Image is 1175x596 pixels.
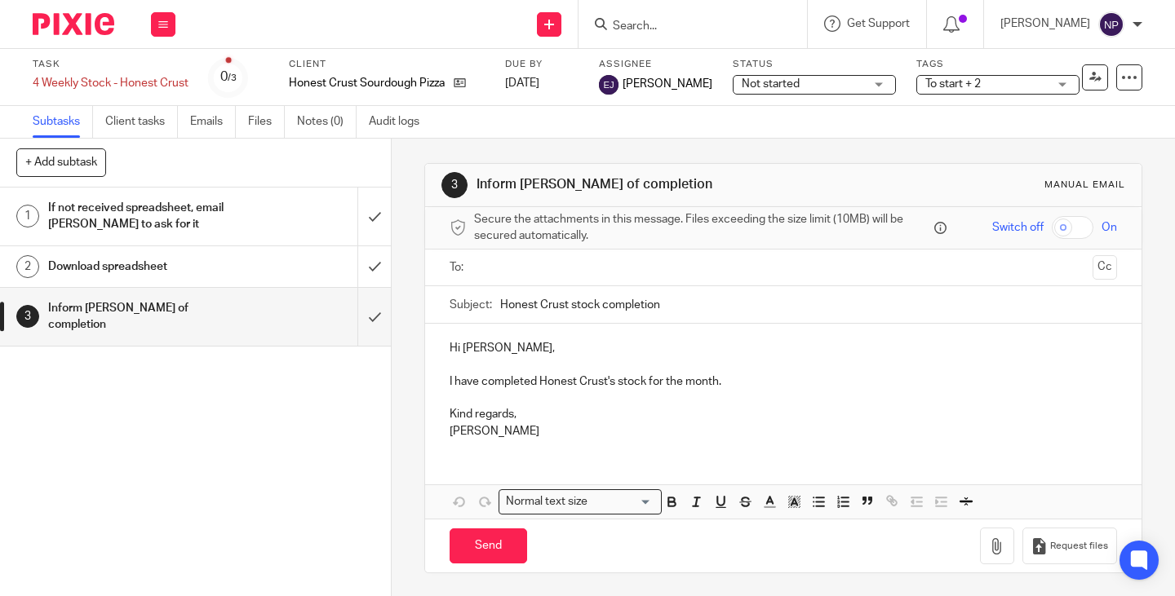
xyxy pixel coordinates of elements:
span: Switch off [992,219,1044,236]
span: [PERSON_NAME] [623,76,712,92]
p: Kind regards, [450,406,1117,422]
p: [PERSON_NAME] [1000,15,1090,32]
div: Search for option [499,489,662,514]
span: Secure the attachments in this message. Files exceeding the size limit (10MB) will be secured aut... [474,211,930,245]
label: Assignee [599,58,712,71]
img: svg%3E [599,75,619,95]
img: Pixie [33,13,114,35]
p: Honest Crust Sourdough Pizza Ltd [289,75,446,91]
input: Search [611,20,758,34]
span: Normal text size [503,493,592,510]
div: Manual email [1044,179,1125,192]
img: svg%3E [1098,11,1124,38]
span: Get Support [847,18,910,29]
div: 2 [16,255,39,278]
div: 0 [220,68,237,86]
a: Client tasks [105,106,178,138]
div: 3 [16,305,39,328]
small: /3 [228,73,237,82]
button: Request files [1022,528,1117,564]
span: To start + 2 [925,78,981,90]
label: To: [450,259,468,276]
a: Emails [190,106,236,138]
span: [DATE] [505,77,539,89]
label: Task [33,58,188,71]
p: [PERSON_NAME] [450,423,1117,439]
span: Request files [1050,540,1108,553]
input: Search for option [593,493,652,510]
div: 3 [441,172,468,198]
p: Hi [PERSON_NAME], [450,340,1117,356]
label: Status [733,58,896,71]
label: Tags [916,58,1080,71]
span: On [1102,219,1117,236]
div: 4 Weekly Stock - Honest Crust [33,75,188,91]
h1: Inform [PERSON_NAME] of completion [48,296,244,338]
label: Client [289,58,485,71]
p: I have completed Honest Crust's stock for the month. [450,373,1117,390]
h1: Inform [PERSON_NAME] of completion [477,176,818,193]
span: Not started [742,78,800,90]
a: Files [248,106,285,138]
input: Send [450,528,527,563]
h1: Download spreadsheet [48,254,244,279]
label: Subject: [450,297,492,313]
a: Notes (0) [297,106,357,138]
a: Audit logs [369,106,432,138]
a: Subtasks [33,106,93,138]
h1: If not received spreadsheet, email [PERSON_NAME] to ask for it [48,196,244,237]
button: Cc [1093,255,1117,280]
label: Due by [505,58,579,71]
div: 1 [16,205,39,227]
button: + Add subtask [16,148,106,176]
